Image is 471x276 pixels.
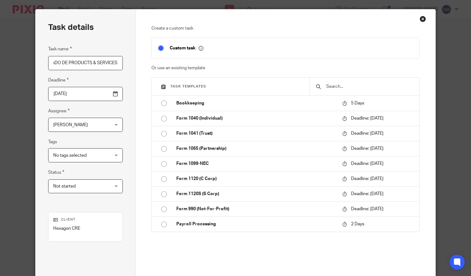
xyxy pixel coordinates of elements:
p: Form 1040 (Individual) [176,115,336,121]
span: Deadline: [DATE] [351,146,383,151]
p: Form 1099-NEC [176,161,336,167]
p: Form 1065 (Partnership) [176,145,336,152]
span: 5 Days [351,101,364,105]
p: Custom task [170,45,203,51]
span: Deadline: [DATE] [351,207,383,211]
input: Task name [48,56,122,70]
label: Tags [48,139,57,145]
input: Pick a date [48,87,122,101]
span: Not started [53,184,76,189]
label: Deadline [48,76,69,84]
label: Assignee [48,107,70,115]
span: Deadline: [DATE] [351,161,383,166]
p: Client [53,217,117,222]
p: Hexagon CRE [53,225,117,232]
span: Deadline: [DATE] [351,116,383,121]
p: Payroll Processing [176,221,336,227]
p: Form 1120S (S Corp) [176,191,336,197]
p: Create a custom task [151,25,420,31]
p: Bookkeeping [176,100,336,106]
span: [PERSON_NAME] [53,123,88,127]
span: Deadline: [DATE] [351,177,383,181]
div: Close this dialog window [420,16,426,22]
p: Form 1120 (C Corp) [176,176,336,182]
input: Search... [326,83,413,90]
p: Form 990 (Not-For-Profit) [176,206,336,212]
p: Or use an existing template [151,65,420,71]
span: Deadline: [DATE] [351,192,383,196]
h2: Task details [48,22,94,33]
span: No tags selected [53,153,87,158]
span: Task templates [170,85,206,88]
span: Deadline: [DATE] [351,131,383,136]
span: 2 Days [351,222,364,227]
label: Status [48,169,64,176]
label: Task name [48,45,72,53]
p: Form 1041 (Trust) [176,130,336,137]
